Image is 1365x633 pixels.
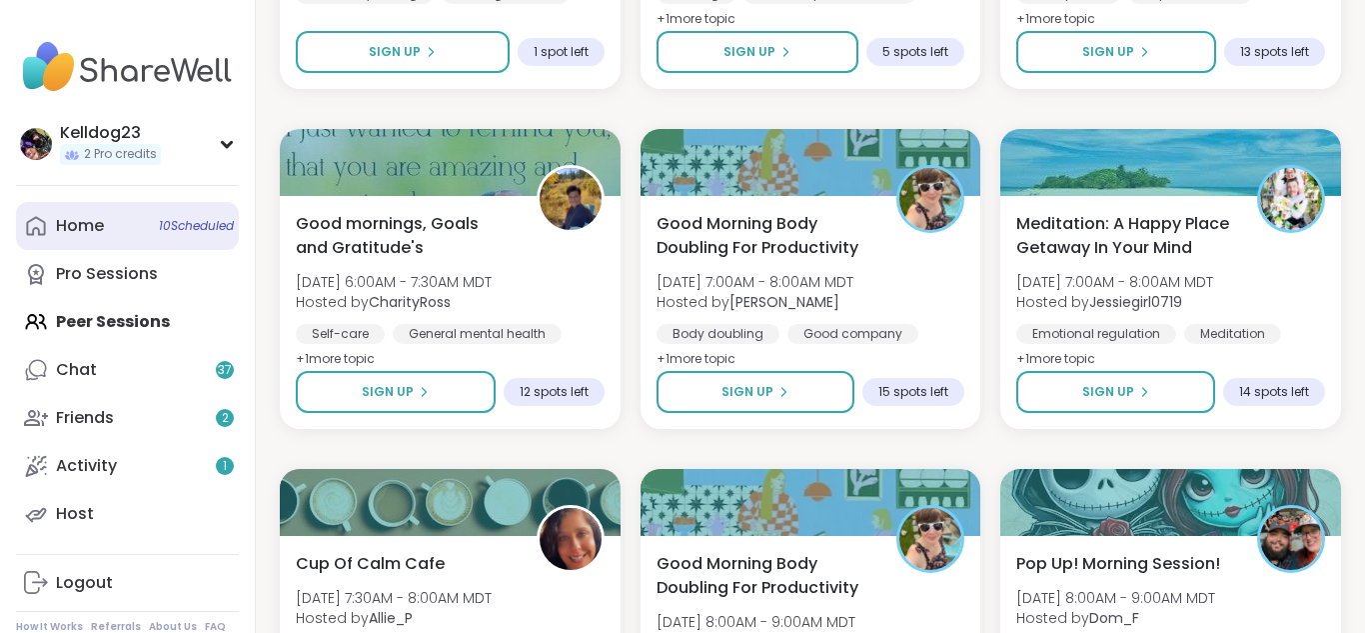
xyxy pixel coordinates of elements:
[729,292,839,312] b: [PERSON_NAME]
[369,608,413,628] b: Allie_P
[296,552,445,576] span: Cup Of Calm Cafe
[540,168,602,230] img: CharityRoss
[56,215,104,237] div: Home
[84,146,157,163] span: 2 Pro credits
[657,371,855,413] button: Sign Up
[1239,384,1309,400] span: 14 spots left
[222,410,229,427] span: 2
[56,503,94,525] div: Host
[1016,552,1220,576] span: Pop Up! Morning Session!
[534,44,589,60] span: 1 spot left
[723,43,775,61] span: Sign Up
[362,383,414,401] span: Sign Up
[1082,383,1134,401] span: Sign Up
[540,508,602,570] img: Allie_P
[1016,324,1176,344] div: Emotional regulation
[657,324,779,344] div: Body doubling
[657,292,853,312] span: Hosted by
[60,122,161,144] div: Kelldog23
[159,218,234,234] span: 10 Scheduled
[1016,371,1215,413] button: Sign Up
[657,612,855,632] span: [DATE] 8:00AM - 9:00AM MDT
[1260,508,1322,570] img: Dom_F
[520,384,589,400] span: 12 spots left
[296,588,492,608] span: [DATE] 7:30AM - 8:00AM MDT
[16,202,239,250] a: Home10Scheduled
[721,383,773,401] span: Sign Up
[657,272,853,292] span: [DATE] 7:00AM - 8:00AM MDT
[369,292,451,312] b: CharityRoss
[657,31,859,73] button: Sign Up
[296,371,496,413] button: Sign Up
[369,43,421,61] span: Sign Up
[56,407,114,429] div: Friends
[1184,324,1281,344] div: Meditation
[1016,31,1216,73] button: Sign Up
[56,263,158,285] div: Pro Sessions
[1089,292,1182,312] b: Jessiegirl0719
[16,32,239,102] img: ShareWell Nav Logo
[393,324,562,344] div: General mental health
[56,455,117,477] div: Activity
[16,394,239,442] a: Friends2
[657,552,875,600] span: Good Morning Body Doubling For Productivity
[16,442,239,490] a: Activity1
[1016,292,1213,312] span: Hosted by
[1260,168,1322,230] img: Jessiegirl0719
[787,324,918,344] div: Good company
[899,168,961,230] img: Adrienne_QueenOfTheDawn
[296,31,510,73] button: Sign Up
[16,490,239,538] a: Host
[1016,608,1215,628] span: Hosted by
[1016,588,1215,608] span: [DATE] 8:00AM - 9:00AM MDT
[16,559,239,607] a: Logout
[878,384,948,400] span: 15 spots left
[657,212,875,260] span: Good Morning Body Doubling For Productivity
[1016,272,1213,292] span: [DATE] 7:00AM - 8:00AM MDT
[1016,212,1235,260] span: Meditation: A Happy Place Getaway In Your Mind
[218,362,232,379] span: 37
[296,292,492,312] span: Hosted by
[1089,608,1139,628] b: Dom_F
[223,458,227,475] span: 1
[882,44,948,60] span: 5 spots left
[1082,43,1134,61] span: Sign Up
[296,272,492,292] span: [DATE] 6:00AM - 7:30AM MDT
[296,324,385,344] div: Self-care
[56,572,113,594] div: Logout
[20,128,52,160] img: Kelldog23
[16,250,239,298] a: Pro Sessions
[296,608,492,628] span: Hosted by
[16,346,239,394] a: Chat37
[296,212,515,260] span: Good mornings, Goals and Gratitude's
[1240,44,1309,60] span: 13 spots left
[899,508,961,570] img: Adrienne_QueenOfTheDawn
[56,359,97,381] div: Chat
